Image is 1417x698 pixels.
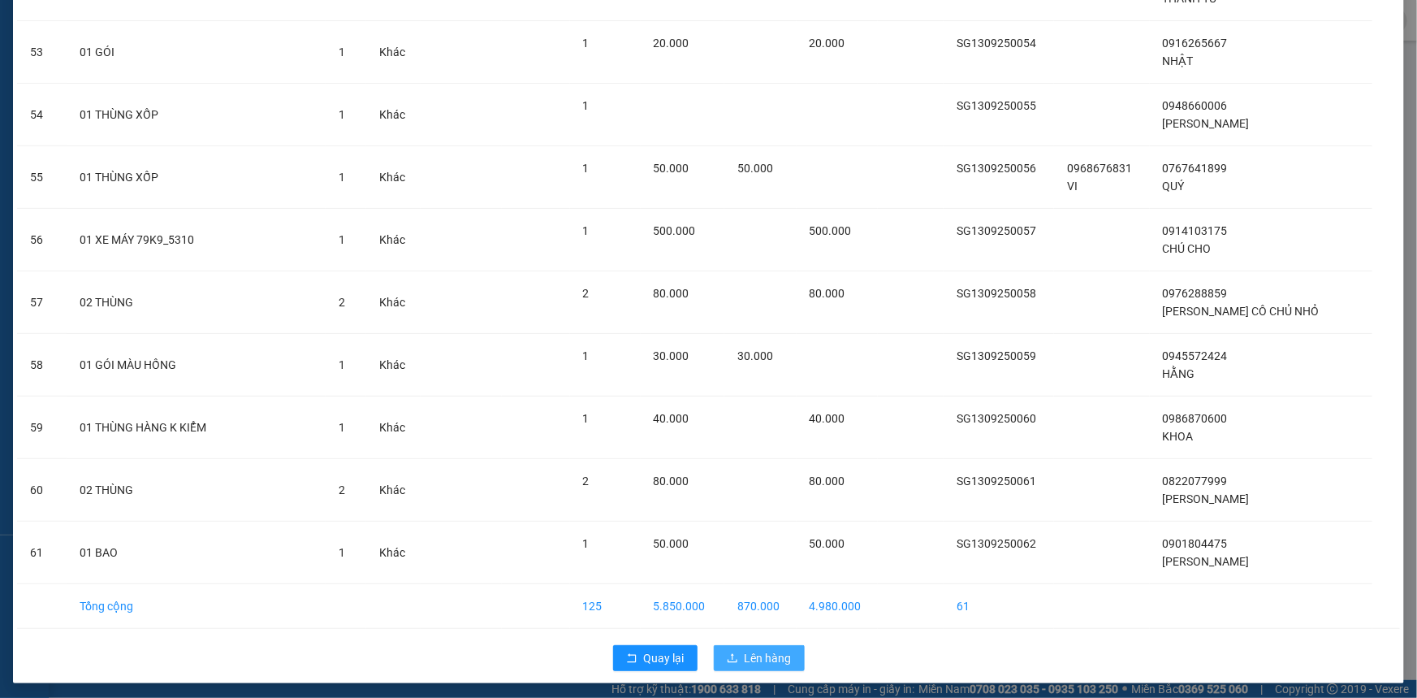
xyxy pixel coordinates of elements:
[67,584,326,629] td: Tổng cộng
[1163,99,1228,112] span: 0948660006
[67,209,326,271] td: 01 XE MÁY 79K9_5310
[67,84,326,146] td: 01 THÙNG XỐP
[654,162,689,175] span: 50.000
[810,287,845,300] span: 80.000
[17,271,67,334] td: 57
[1163,305,1320,318] span: [PERSON_NAME] CÔ CHỦ NHỎ
[1163,537,1228,550] span: 0901804475
[17,397,67,459] td: 59
[1163,242,1212,255] span: CHÚ CHO
[67,21,326,84] td: 01 GÓI
[339,421,345,434] span: 1
[366,271,421,334] td: Khác
[613,645,698,671] button: rollbackQuay lại
[1163,180,1185,193] span: QUÝ
[810,475,845,488] span: 80.000
[366,397,421,459] td: Khác
[67,146,326,209] td: 01 THÙNG XỐP
[67,397,326,459] td: 01 THÙNG HÀNG K KIỂM
[1163,37,1228,50] span: 0916265667
[1163,117,1250,130] span: [PERSON_NAME]
[654,537,689,550] span: 50.000
[67,334,326,397] td: 01 GÓI MÀU HỒNG
[67,459,326,522] td: 02 THÙNG
[17,209,67,271] td: 56
[339,108,345,121] span: 1
[339,483,345,496] span: 2
[957,349,1036,362] span: SG1309250059
[957,412,1036,425] span: SG1309250060
[944,584,1054,629] td: 61
[1163,54,1194,67] span: NHẬT
[339,171,345,184] span: 1
[136,77,223,98] li: (c) 2017
[339,296,345,309] span: 2
[339,546,345,559] span: 1
[727,652,738,665] span: upload
[1163,555,1250,568] span: [PERSON_NAME]
[17,334,67,397] td: 58
[366,522,421,584] td: Khác
[366,84,421,146] td: Khác
[1163,492,1250,505] span: [PERSON_NAME]
[1163,367,1195,380] span: HẰNG
[583,349,590,362] span: 1
[17,21,67,84] td: 53
[366,209,421,271] td: Khác
[570,584,641,629] td: 125
[20,105,92,266] b: [PERSON_NAME] - [PERSON_NAME]
[100,24,162,156] b: [PERSON_NAME] - Gửi khách hàng
[810,412,845,425] span: 40.000
[583,99,590,112] span: 1
[626,652,637,665] span: rollback
[1163,287,1228,300] span: 0976288859
[957,537,1036,550] span: SG1309250062
[17,459,67,522] td: 60
[136,62,223,75] b: [DOMAIN_NAME]
[1163,412,1228,425] span: 0986870600
[654,37,689,50] span: 20.000
[583,475,590,488] span: 2
[366,334,421,397] td: Khác
[654,224,696,237] span: 500.000
[583,224,590,237] span: 1
[810,224,852,237] span: 500.000
[67,271,326,334] td: 02 THÙNG
[583,162,590,175] span: 1
[810,37,845,50] span: 20.000
[641,584,725,629] td: 5.850.000
[654,412,689,425] span: 40.000
[724,584,796,629] td: 870.000
[654,475,689,488] span: 80.000
[1067,162,1132,175] span: 0968676831
[339,46,345,59] span: 1
[737,349,773,362] span: 30.000
[1163,430,1194,443] span: KHOA
[1163,162,1228,175] span: 0767641899
[957,162,1036,175] span: SG1309250056
[583,37,590,50] span: 1
[17,84,67,146] td: 54
[17,146,67,209] td: 55
[339,233,345,246] span: 1
[67,522,326,584] td: 01 BAO
[366,146,421,209] td: Khác
[957,37,1036,50] span: SG1309250054
[1163,224,1228,237] span: 0914103175
[17,522,67,584] td: 61
[644,649,685,667] span: Quay lại
[714,645,805,671] button: uploadLên hàng
[176,20,215,59] img: logo.jpg
[1067,180,1078,193] span: VI
[654,349,689,362] span: 30.000
[957,287,1036,300] span: SG1309250058
[583,412,590,425] span: 1
[339,358,345,371] span: 1
[654,287,689,300] span: 80.000
[957,224,1036,237] span: SG1309250057
[957,475,1036,488] span: SG1309250061
[583,287,590,300] span: 2
[366,459,421,522] td: Khác
[957,99,1036,112] span: SG1309250055
[1163,475,1228,488] span: 0822077999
